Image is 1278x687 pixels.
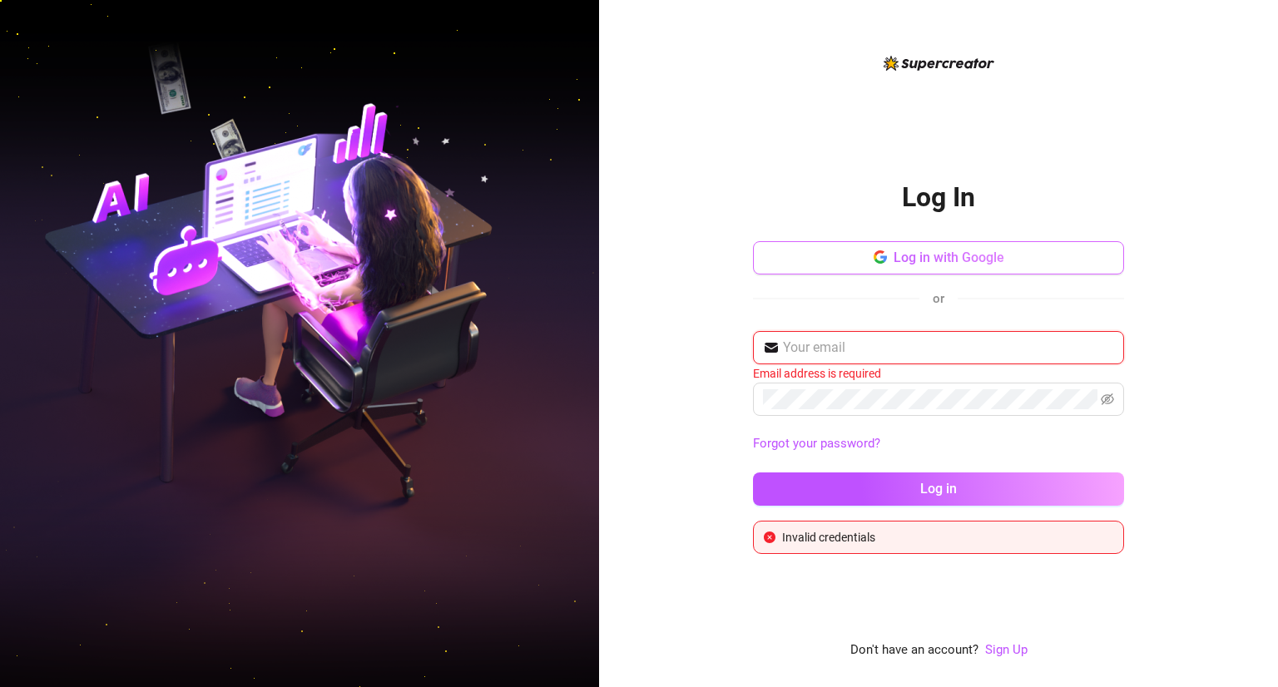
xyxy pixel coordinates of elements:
[764,531,775,543] span: close-circle
[920,481,957,497] span: Log in
[985,642,1028,657] a: Sign Up
[753,472,1124,506] button: Log in
[933,291,944,306] span: or
[850,640,978,660] span: Don't have an account?
[902,180,975,215] h2: Log In
[894,250,1004,265] span: Log in with Google
[985,640,1028,660] a: Sign Up
[753,434,1124,454] a: Forgot your password?
[753,241,1124,274] button: Log in with Google
[1101,393,1114,406] span: eye-invisible
[753,364,1124,383] div: Email address is required
[783,338,1114,358] input: Your email
[884,56,994,71] img: logo-BBDzfeDw.svg
[782,528,1113,546] div: Invalid credentials
[753,436,880,451] a: Forgot your password?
